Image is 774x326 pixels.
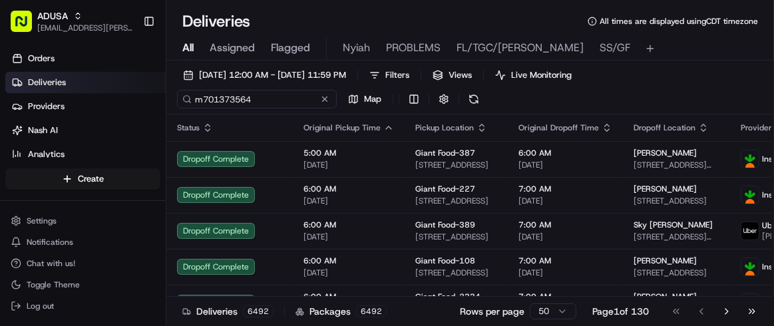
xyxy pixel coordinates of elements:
[415,255,475,266] span: Giant Food-108
[741,186,759,204] img: profile_instacart_ahold_partner.png
[13,127,37,151] img: 1736555255976-a54dd68f-1ca7-489b-9aae-adbdc363a1c4
[343,40,370,56] span: Nyiah
[415,122,474,133] span: Pickup Location
[415,196,497,206] span: [STREET_ADDRESS]
[13,194,24,205] div: 📗
[5,212,160,230] button: Settings
[112,194,123,205] div: 💻
[427,66,478,84] button: Views
[5,297,160,315] button: Log out
[386,40,441,56] span: PROBLEMS
[634,220,713,230] span: Sky [PERSON_NAME]
[465,90,483,108] button: Refresh
[518,122,599,133] span: Original Dropoff Time
[177,66,352,84] button: [DATE] 12:00 AM - [DATE] 11:59 PM
[37,9,68,23] button: ADUSA
[177,122,200,133] span: Status
[385,69,409,81] span: Filters
[107,188,219,212] a: 💻API Documentation
[303,291,394,302] span: 6:00 AM
[741,150,759,168] img: profile_instacart_ahold_partner.png
[303,184,394,194] span: 6:00 AM
[210,40,255,56] span: Assigned
[518,291,612,302] span: 7:00 AM
[342,90,387,108] button: Map
[303,267,394,278] span: [DATE]
[634,291,697,302] span: [PERSON_NAME]
[457,40,584,56] span: FL/TGC/[PERSON_NAME]
[600,40,630,56] span: SS/GF
[182,11,250,32] h1: Deliveries
[303,160,394,170] span: [DATE]
[28,53,55,65] span: Orders
[226,131,242,147] button: Start new chat
[303,122,381,133] span: Original Pickup Time
[741,258,759,275] img: profile_instacart_ahold_partner.png
[35,86,220,100] input: Clear
[600,16,758,27] span: All times are displayed using CDT timezone
[303,255,394,266] span: 6:00 AM
[94,225,161,236] a: Powered byPylon
[126,193,214,206] span: API Documentation
[518,267,612,278] span: [DATE]
[132,226,161,236] span: Pylon
[518,184,612,194] span: 7:00 AM
[13,13,40,40] img: Nash
[5,96,166,117] a: Providers
[741,122,772,133] span: Provider
[5,144,166,165] a: Analytics
[303,196,394,206] span: [DATE]
[295,305,387,318] div: Packages
[460,305,524,318] p: Rows per page
[415,267,497,278] span: [STREET_ADDRESS]
[5,275,160,294] button: Toggle Theme
[741,294,759,311] img: profile_instacart_ahold_partner.png
[27,301,54,311] span: Log out
[634,232,719,242] span: [STREET_ADDRESS][PERSON_NAME]
[634,255,697,266] span: [PERSON_NAME]
[5,254,160,273] button: Chat with us!
[634,196,719,206] span: [STREET_ADDRESS]
[303,232,394,242] span: [DATE]
[45,127,218,140] div: Start new chat
[518,148,612,158] span: 6:00 AM
[45,140,168,151] div: We're available if you need us!
[182,305,274,318] div: Deliveries
[634,122,695,133] span: Dropoff Location
[27,258,75,269] span: Chat with us!
[28,148,65,160] span: Analytics
[518,232,612,242] span: [DATE]
[5,72,166,93] a: Deliveries
[28,100,65,112] span: Providers
[415,291,481,302] span: Giant Food-2334
[356,305,387,317] div: 6492
[27,237,73,247] span: Notifications
[415,184,475,194] span: Giant Food-227
[13,53,242,75] p: Welcome 👋
[5,168,160,190] button: Create
[415,232,497,242] span: [STREET_ADDRESS]
[5,48,166,69] a: Orders
[518,255,612,266] span: 7:00 AM
[415,220,475,230] span: Giant Food-389
[5,233,160,251] button: Notifications
[364,93,381,105] span: Map
[37,23,132,33] button: [EMAIL_ADDRESS][PERSON_NAME][DOMAIN_NAME]
[243,305,274,317] div: 6492
[27,279,80,290] span: Toggle Theme
[634,267,719,278] span: [STREET_ADDRESS]
[303,148,394,158] span: 5:00 AM
[199,69,346,81] span: [DATE] 12:00 AM - [DATE] 11:59 PM
[634,184,697,194] span: [PERSON_NAME]
[177,90,337,108] input: Type to search
[518,160,612,170] span: [DATE]
[363,66,415,84] button: Filters
[28,124,58,136] span: Nash AI
[415,160,497,170] span: [STREET_ADDRESS]
[489,66,578,84] button: Live Monitoring
[182,40,194,56] span: All
[518,220,612,230] span: 7:00 AM
[449,69,472,81] span: Views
